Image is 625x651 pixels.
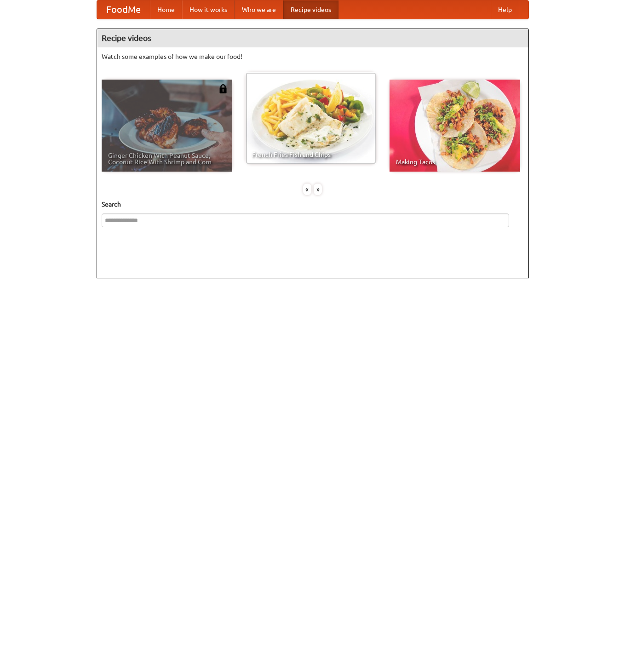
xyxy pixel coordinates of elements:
[303,184,311,195] div: «
[182,0,235,19] a: How it works
[97,0,150,19] a: FoodMe
[97,29,528,47] h4: Recipe videos
[252,151,370,158] span: French Fries Fish and Chips
[246,72,376,164] a: French Fries Fish and Chips
[102,200,524,209] h5: Search
[150,0,182,19] a: Home
[390,80,520,172] a: Making Tacos
[314,184,322,195] div: »
[396,159,514,165] span: Making Tacos
[283,0,338,19] a: Recipe videos
[491,0,519,19] a: Help
[235,0,283,19] a: Who we are
[218,84,228,93] img: 483408.png
[102,52,524,61] p: Watch some examples of how we make our food!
